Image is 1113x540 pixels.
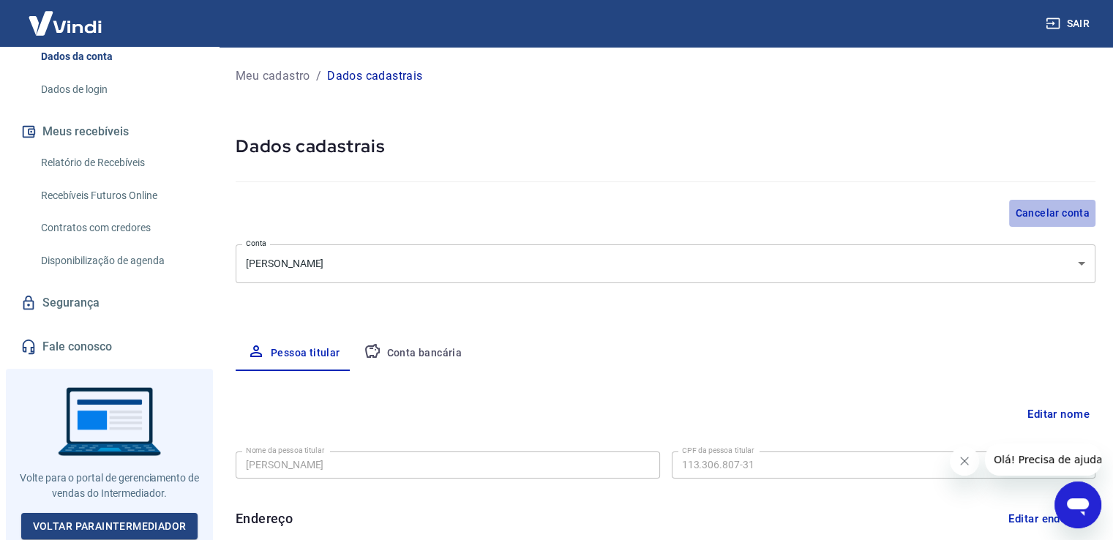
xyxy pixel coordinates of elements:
p: Dados cadastrais [327,67,422,85]
button: Sair [1043,10,1095,37]
iframe: Botão para abrir a janela de mensagens [1054,481,1101,528]
label: Conta [246,238,266,249]
span: Olá! Precisa de ajuda? [9,10,123,22]
a: Contratos com credores [35,213,201,243]
a: Segurança [18,287,201,319]
button: Pessoa titular [236,336,352,371]
a: Recebíveis Futuros Online [35,181,201,211]
iframe: Fechar mensagem [950,446,979,476]
p: / [316,67,321,85]
label: Nome da pessoa titular [246,445,324,456]
h6: Endereço [236,509,293,528]
a: Dados da conta [35,42,201,72]
h5: Dados cadastrais [236,135,1095,158]
a: Fale conosco [18,331,201,363]
a: Disponibilização de agenda [35,246,201,276]
a: Dados de login [35,75,201,105]
button: Cancelar conta [1009,200,1095,227]
button: Conta bancária [352,336,474,371]
button: Meus recebíveis [18,116,201,148]
label: CPF da pessoa titular [682,445,754,456]
iframe: Mensagem da empresa [985,443,1101,476]
a: Relatório de Recebíveis [35,148,201,178]
button: Editar endereço [1003,505,1095,533]
div: [PERSON_NAME] [236,244,1095,283]
a: Voltar paraIntermediador [21,513,198,540]
button: Editar nome [1022,400,1095,428]
a: Meu cadastro [236,67,310,85]
img: Vindi [18,1,113,45]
